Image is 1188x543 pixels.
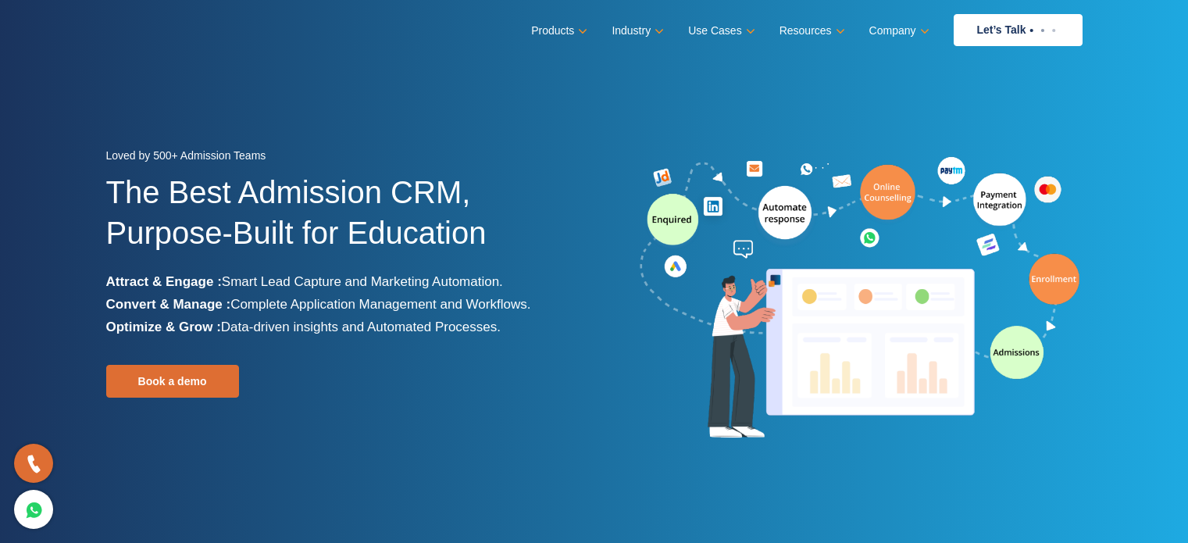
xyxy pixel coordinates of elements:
a: Use Cases [688,20,751,42]
b: Optimize & Grow : [106,320,221,334]
a: Products [531,20,584,42]
a: Industry [612,20,661,42]
span: Data-driven insights and Automated Processes. [221,320,501,334]
a: Company [869,20,926,42]
h1: The Best Admission CRM, Purpose-Built for Education [106,172,583,270]
b: Attract & Engage : [106,274,222,289]
a: Let’s Talk [954,14,1083,46]
img: admission-software-home-page-header [637,153,1083,445]
span: Smart Lead Capture and Marketing Automation. [222,274,503,289]
a: Resources [780,20,842,42]
a: Book a demo [106,365,239,398]
span: Complete Application Management and Workflows. [230,297,530,312]
div: Loved by 500+ Admission Teams [106,145,583,172]
b: Convert & Manage : [106,297,231,312]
